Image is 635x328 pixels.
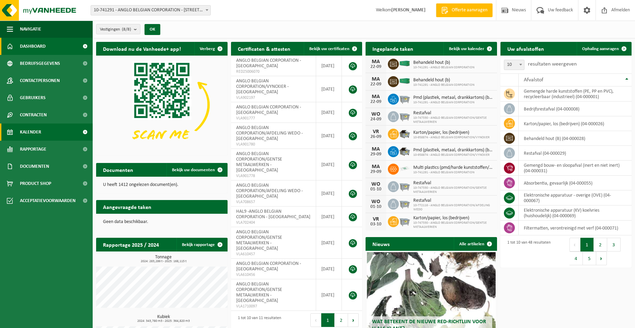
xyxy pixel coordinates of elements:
button: 2 [594,238,607,251]
span: Bekijk uw certificaten [309,47,349,51]
span: Dashboard [20,38,46,55]
img: WB-2500-GAL-GY-01 [399,180,411,192]
div: 22-09 [369,99,383,104]
td: restafval (04-000029) [519,146,632,161]
td: [DATE] [316,180,342,207]
span: 2024: 343,780 m3 - 2025: 364,820 m3 [100,319,228,323]
h3: Tonnage [100,255,228,263]
span: VLA902197 [236,95,311,101]
span: 10 [504,60,524,70]
h2: Certificaten & attesten [231,42,297,55]
span: HAL9 -ANGLO BELGIAN CORPORATION - [GEOGRAPHIC_DATA] [236,209,310,220]
h2: Download nu de Vanheede+ app! [96,42,188,55]
h2: Rapportage 2025 / 2024 [96,238,166,251]
span: Karton/papier, los (bedrijven) [413,215,494,221]
span: Restafval [413,110,494,116]
span: Behandeld hout (b) [413,60,474,66]
span: 10-958874 - ANGLO BELGIAN CORPORATION/VYNCKIER [413,153,494,157]
span: Multi plastics (pmd/harde kunststoffen/spanbanden/eps/folie naturel/folie gemeng... [413,165,494,171]
strong: [PERSON_NAME] [391,8,426,13]
div: MA [369,77,383,82]
div: 22-09 [369,65,383,69]
span: 10-772116 - ANGLO BELGIAN CORPORATION/AFDELING WEDO [413,203,494,212]
img: WB-2500-GAL-GY-01 [399,110,411,122]
span: 10-958874 - ANGLO BELGIAN CORPORATION/VYNCKIER [413,136,489,140]
span: Karton/papier, los (bedrijven) [413,130,489,136]
span: VLA1710097 [236,304,311,309]
td: [DATE] [316,76,342,102]
button: 1 [580,238,594,251]
h2: Ingeplande taken [366,42,420,55]
button: 3 [607,238,621,251]
span: 10-741291 - ANGLO BELGIAN CORPORATION [413,101,494,105]
a: Ophaling aanvragen [577,42,631,56]
a: Bekijk rapportage [176,238,227,251]
div: MA [369,164,383,169]
span: VLA901780 [236,142,311,147]
div: VR [369,129,383,134]
div: 01-10 [369,187,383,192]
span: 10-741291 - ANGLO BELGIAN CORPORATION [413,66,474,70]
td: [DATE] [316,56,342,76]
span: Kalender [20,124,41,141]
div: 29-09 [369,152,383,157]
img: HK-XC-40-GN-00 [399,78,411,84]
span: VLA610457 [236,251,311,257]
button: Vestigingen(8/8) [96,24,140,34]
button: 4 [569,251,583,265]
img: WB-2500-GAL-GY-01 [399,198,411,209]
img: Download de VHEPlus App [96,56,228,154]
h2: Uw afvalstoffen [500,42,551,55]
div: WO [369,199,383,204]
span: 10-747330 - ANGLO BELGIAN CORPORATION/GENTSE METAALWERKEN [413,221,494,229]
div: MA [369,59,383,65]
span: ANGLO BELGIAN CORPORATION/GENTSE METAALWERKEN - [GEOGRAPHIC_DATA] [236,282,282,303]
span: 10-741291 - ANGLO BELGIAN CORPORATION - 9000 GENT, WIEDAUWKAAI 43 [91,5,210,15]
button: 2 [335,313,348,327]
button: Next [348,313,359,327]
span: VLA702404 [236,220,311,225]
span: Offerte aanvragen [450,7,489,14]
span: Bedrijfsgegevens [20,55,60,72]
count: (8/8) [122,27,131,32]
button: OK [145,24,160,35]
button: Verberg [194,42,227,56]
span: ANGLO BELGIAN CORPORATION/GENTSE METAALWERKEN - [GEOGRAPHIC_DATA] [236,230,282,251]
span: Documenten [20,158,49,175]
span: Rapportage [20,141,46,158]
img: WB-2500-GAL-GY-01 [399,93,411,104]
span: Ophaling aanvragen [582,47,619,51]
td: elektronische apparatuur (KV) koelvries (huishoudelijk) (04-000069) [519,206,632,221]
span: 10-741291 - ANGLO BELGIAN CORPORATION [413,83,474,87]
a: Bekijk uw documenten [166,163,227,177]
span: 10-741291 - ANGLO BELGIAN CORPORATION - 9000 GENT, WIEDAUWKAAI 43 [91,5,211,15]
span: ANGLO BELGIAN CORPORATION/GENTSE METAALWERKEN - [GEOGRAPHIC_DATA] [236,151,282,173]
span: Contracten [20,106,47,124]
td: karton/papier, los (bedrijven) (04-000026) [519,116,632,131]
td: [DATE] [316,279,342,311]
span: ANGLO BELGIAN CORPORATION - [GEOGRAPHIC_DATA] [236,105,301,115]
span: ANGLO BELGIAN CORPORATION/AFDELING WEDO - [GEOGRAPHIC_DATA] [236,183,303,199]
p: U heeft 1412 ongelezen document(en). [103,183,221,187]
span: Restafval [413,180,494,186]
span: Navigatie [20,21,41,38]
img: HK-XC-40-GN-00 [399,60,411,67]
button: 5 [583,251,596,265]
div: 29-09 [369,169,383,174]
span: VLA901778 [236,173,311,179]
a: Offerte aanvragen [436,3,493,17]
button: Next [596,251,607,265]
div: VR [369,216,383,222]
span: Bekijk uw documenten [172,168,215,172]
td: [DATE] [316,207,342,227]
img: WB-5000-GAL-GY-01 [399,145,411,157]
div: WO [369,112,383,117]
td: bedrijfsrestafval (04-000008) [519,102,632,116]
span: 10-741291 - ANGLO BELGIAN CORPORATION [413,171,494,175]
td: [DATE] [316,102,342,123]
div: 22-09 [369,82,383,87]
div: WO [369,181,383,187]
span: Pmd (plastiek, metaal, drankkartons) (bedrijven) [413,95,494,101]
span: VLA901777 [236,116,311,121]
img: WB-2500-GAL-GY-01 [399,215,411,227]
